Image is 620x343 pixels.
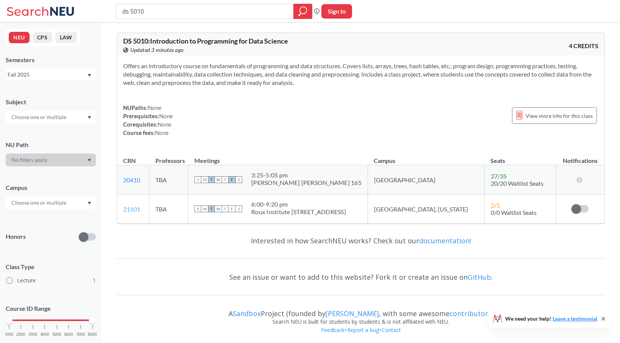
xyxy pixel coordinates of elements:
p: Course ID Range [6,304,96,313]
a: Sandbox [233,309,261,318]
label: Lecture [6,276,96,285]
div: A Project (founded by , with some awesome ) [117,302,605,318]
a: Leave a testimonial [553,315,597,322]
div: NU Path [6,141,96,149]
svg: Dropdown arrow [88,159,91,162]
div: Search NEU is built for students by students & is not affiliated with NEU. [117,318,605,326]
p: Honors [6,232,26,241]
span: S [194,205,201,212]
a: GitHub [468,273,491,282]
div: Interested in how SearchNEU works? Check out our [117,230,605,252]
div: magnifying glass [293,4,312,19]
div: Subject [6,98,96,106]
button: LAW [55,32,77,43]
span: 0/0 Waitlist Seats [491,209,537,216]
span: W [215,205,222,212]
span: 4000 [40,332,49,337]
div: [PERSON_NAME] [PERSON_NAME] 165 [251,179,362,186]
svg: Dropdown arrow [88,74,91,77]
a: [PERSON_NAME] [326,309,379,318]
svg: Dropdown arrow [88,116,91,119]
div: Dropdown arrow [6,153,96,166]
div: Dropdown arrow [6,196,96,209]
div: Fall 2025 [8,70,87,79]
td: TBA [149,194,188,224]
svg: Dropdown arrow [88,202,91,205]
span: 2000 [16,332,25,337]
a: Report a bug [347,326,379,334]
span: T [222,176,229,183]
span: None [158,121,171,128]
span: T [208,176,215,183]
span: 27 / 35 [491,172,507,180]
a: Contact [381,326,401,334]
span: View more info for this class [526,111,593,121]
span: S [235,205,242,212]
th: Meetings [188,149,368,165]
span: 1000 [5,332,14,337]
input: Choose one or multiple [8,113,71,122]
span: 20/20 Waitlist Seats [491,180,543,187]
div: Semesters [6,56,96,64]
div: 6:00 - 9:20 pm [251,200,346,208]
span: We need your help! [505,316,597,321]
section: Offers an introductory course on fundamentals of programming and data structures. Covers lists, a... [123,62,598,87]
span: F [229,205,235,212]
span: W [215,176,222,183]
span: S [235,176,242,183]
span: 5000 [52,332,61,337]
th: Notifications [556,149,604,165]
td: [GEOGRAPHIC_DATA], [US_STATE] [368,194,484,224]
div: See an issue or want to add to this website? Fork it or create an issue on . [117,266,605,288]
a: documentation! [419,236,471,245]
div: Dropdown arrow [6,111,96,124]
a: Feedback [321,326,345,334]
th: Seats [484,149,556,165]
a: 21101 [123,205,140,213]
span: Updated 3 minutes ago [130,46,184,54]
span: 4 CREDITS [569,42,598,50]
button: CPS [33,32,52,43]
a: 20410 [123,176,140,183]
span: None [148,104,161,111]
span: T [222,205,229,212]
span: None [155,129,169,136]
span: 3000 [28,332,38,337]
input: Choose one or multiple [8,198,71,207]
span: M [201,176,208,183]
button: Sign In [321,4,352,19]
th: Campus [368,149,484,165]
svg: magnifying glass [298,6,307,17]
span: None [159,113,173,119]
span: 8000 [88,332,97,337]
a: contributors [449,309,492,318]
th: Professors [149,149,188,165]
input: Class, professor, course number, "phrase" [122,5,288,18]
span: 7000 [76,332,85,337]
div: 3:25 - 5:05 pm [251,171,362,179]
span: DS 5010 : Introduction to Programming for Data Science [123,37,288,45]
span: T [208,205,215,212]
span: F [229,176,235,183]
span: 1 [93,276,96,285]
span: Class Type [6,263,96,271]
span: 6000 [64,332,73,337]
td: [GEOGRAPHIC_DATA] [368,165,484,194]
td: TBA [149,165,188,194]
span: S [194,176,201,183]
div: Campus [6,183,96,192]
button: NEU [9,32,30,43]
div: Fall 2025Dropdown arrow [6,69,96,81]
span: 2 / 5 [491,202,500,209]
div: Roux Institute [STREET_ADDRESS] [251,208,346,216]
div: CRN [123,157,136,165]
span: M [201,205,208,212]
div: NUPaths: Prerequisites: Corequisites: Course fees: [123,103,173,137]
